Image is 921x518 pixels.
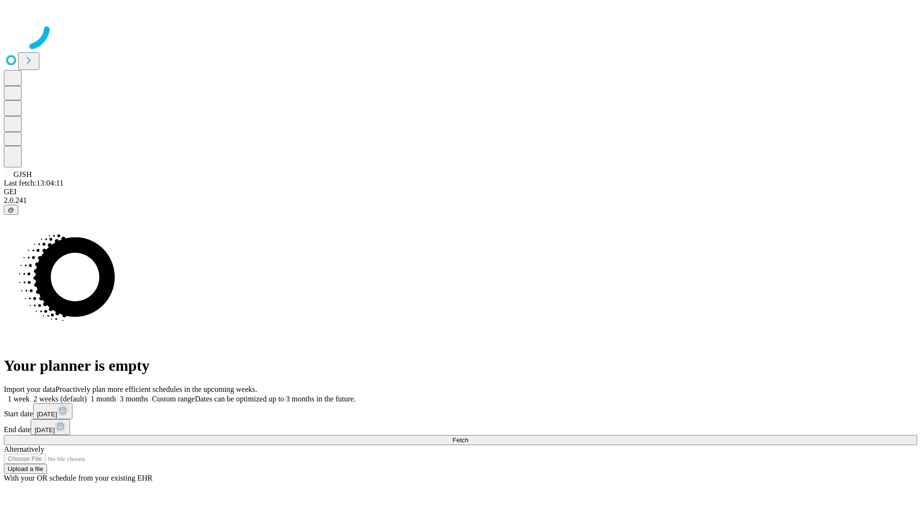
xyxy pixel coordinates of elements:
[4,419,917,435] div: End date
[4,474,153,482] span: With your OR schedule from your existing EHR
[33,403,72,419] button: [DATE]
[4,445,44,453] span: Alternatively
[120,395,148,403] span: 3 months
[4,464,47,474] button: Upload a file
[8,395,30,403] span: 1 week
[4,205,18,215] button: @
[13,170,32,178] span: GJSH
[34,395,87,403] span: 2 weeks (default)
[4,403,917,419] div: Start date
[452,436,468,444] span: Fetch
[31,419,70,435] button: [DATE]
[8,206,14,213] span: @
[4,435,917,445] button: Fetch
[152,395,195,403] span: Custom range
[35,426,55,434] span: [DATE]
[4,385,56,393] span: Import your data
[56,385,257,393] span: Proactively plan more efficient schedules in the upcoming weeks.
[37,411,57,418] span: [DATE]
[195,395,355,403] span: Dates can be optimized up to 3 months in the future.
[4,179,63,187] span: Last fetch: 13:04:11
[91,395,116,403] span: 1 month
[4,196,917,205] div: 2.0.241
[4,357,917,375] h1: Your planner is empty
[4,188,917,196] div: GEI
